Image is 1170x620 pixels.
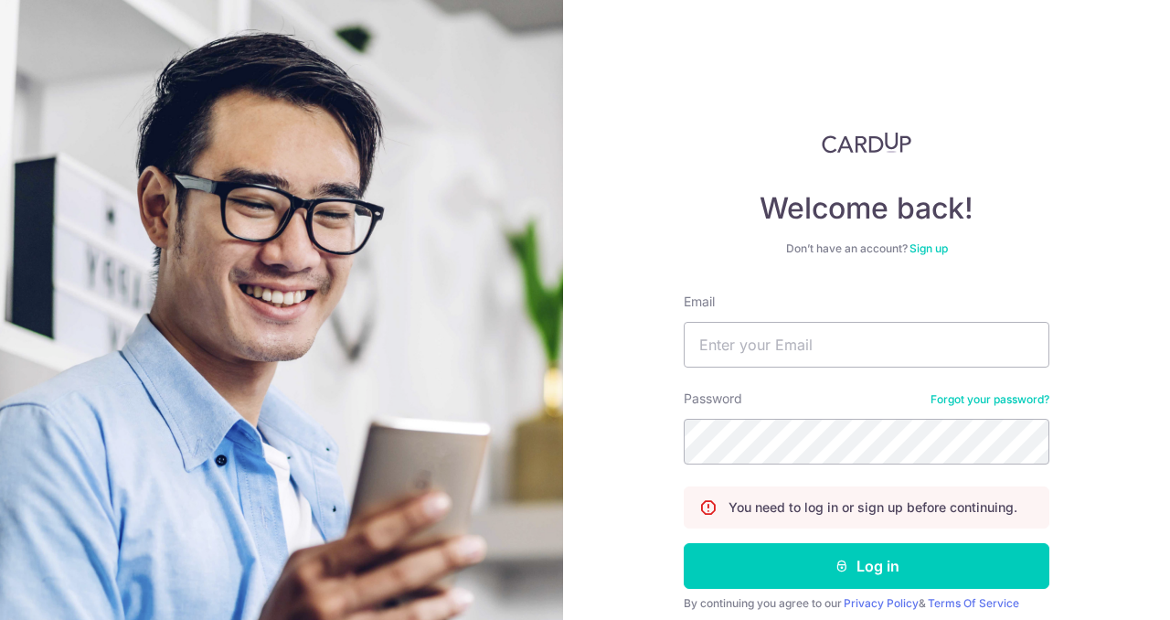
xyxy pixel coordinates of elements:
p: You need to log in or sign up before continuing. [729,498,1017,517]
label: Email [684,293,715,311]
div: Don’t have an account? [684,241,1049,256]
input: Enter your Email [684,322,1049,368]
a: Privacy Policy [844,596,919,610]
a: Terms Of Service [928,596,1019,610]
a: Forgot your password? [931,392,1049,407]
button: Log in [684,543,1049,589]
a: Sign up [909,241,948,255]
label: Password [684,390,742,408]
img: CardUp Logo [822,132,911,154]
div: By continuing you agree to our & [684,596,1049,611]
h4: Welcome back! [684,190,1049,227]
